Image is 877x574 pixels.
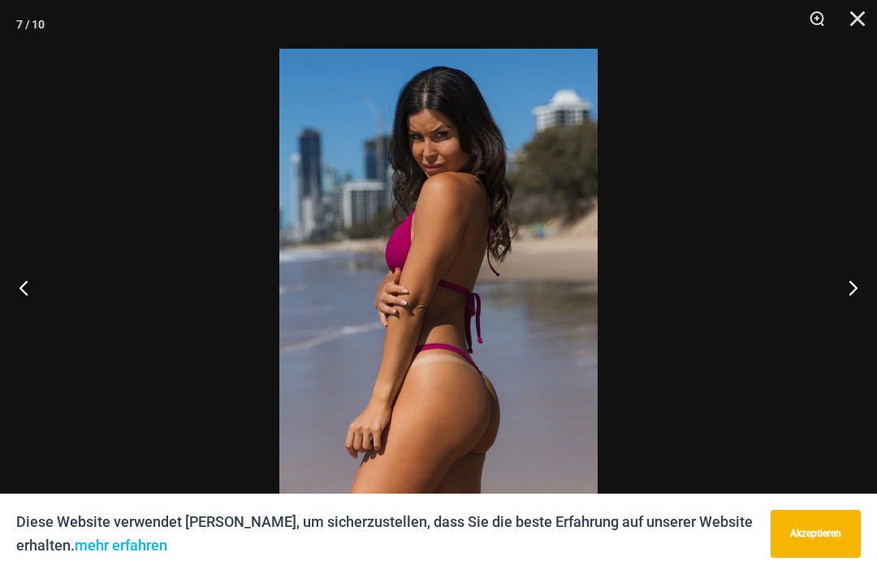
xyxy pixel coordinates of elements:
[279,49,598,525] img: Enges Seil Rosa 319 Top 4212 Micro 03
[771,510,861,558] button: Akzeptieren
[16,510,758,558] p: Diese Website verwendet [PERSON_NAME], um sicherzustellen, dass Sie die beste Erfahrung auf unser...
[16,12,45,37] div: 7 / 10
[816,247,877,328] button: WEITER
[75,537,167,554] a: mehr erfahren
